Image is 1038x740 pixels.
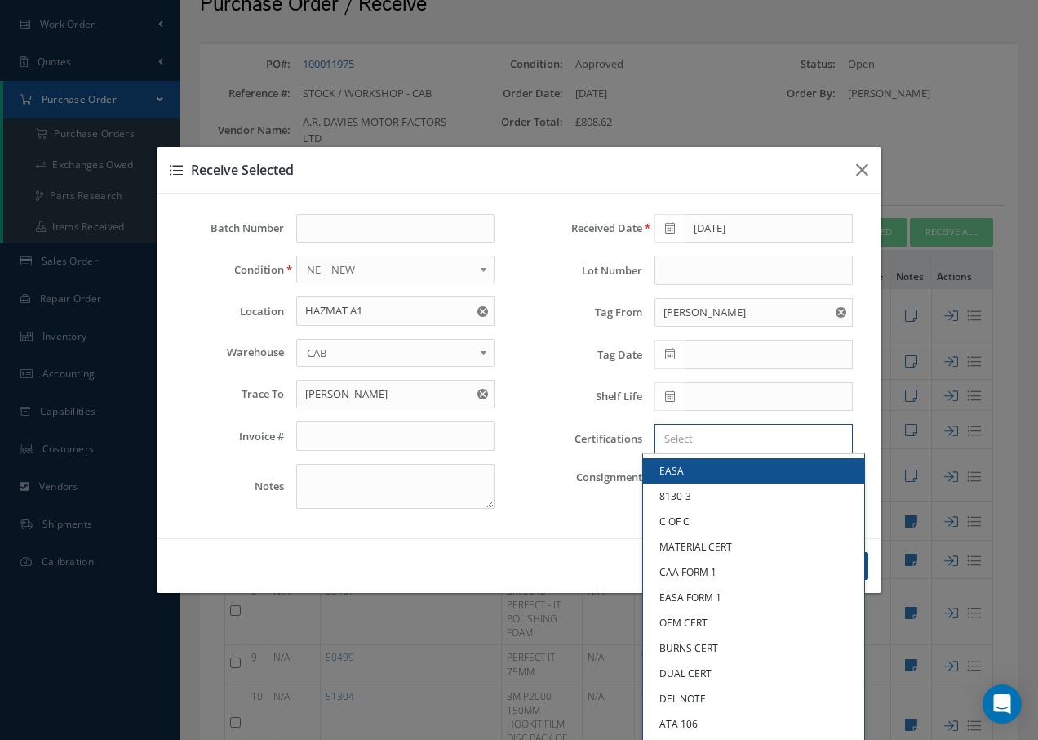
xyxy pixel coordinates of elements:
[477,306,488,317] svg: Reset
[296,380,495,409] input: Trace To
[531,433,642,445] label: Certifications
[173,430,284,443] label: Invoice #
[531,265,642,277] label: Lot Number
[643,458,864,484] a: EASA
[477,389,488,399] svg: Reset
[643,484,864,509] a: 8130-3
[531,471,642,484] label: Consignment
[643,661,864,686] a: DUAL CERT
[307,260,473,279] span: NE | NEW
[531,349,642,361] label: Tag Date
[654,298,853,328] input: Tag From
[307,343,473,363] span: CAB
[531,390,642,403] label: Shelf Life
[474,296,495,326] button: Reset
[173,480,284,493] label: Notes
[643,711,864,737] a: ATA 106
[832,298,853,328] button: Reset
[643,585,864,610] a: EASA FORM 1
[173,264,284,276] label: Condition
[657,430,843,448] input: Search for option
[173,388,284,400] label: Trace To
[531,306,642,319] label: Tag From
[643,610,864,635] a: OEM CERT
[296,296,495,326] input: Location
[531,222,642,234] label: Received Date
[191,161,294,179] span: Receive Selected
[643,509,864,534] a: C OF C
[836,307,846,318] svg: Reset
[474,380,495,409] button: Reset
[643,635,864,661] a: BURNS CERT
[173,222,284,234] label: Batch Number
[643,534,864,559] a: MATERIAL CERT
[173,346,284,359] label: Warehouse
[643,559,864,585] a: CAA FORM 1
[173,305,284,318] label: Location
[983,684,1022,724] div: Open Intercom Messenger
[643,686,864,711] a: DEL NOTE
